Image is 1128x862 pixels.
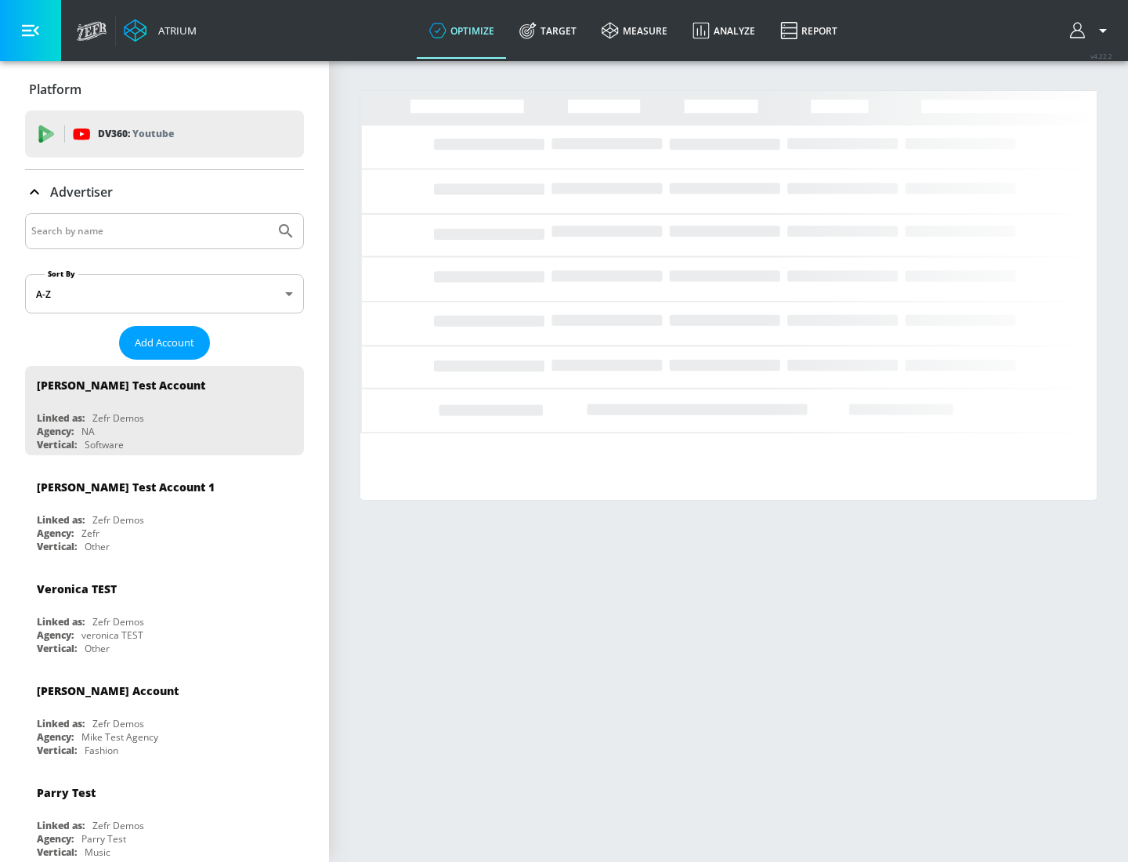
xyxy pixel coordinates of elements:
[92,411,144,425] div: Zefr Demos
[37,846,77,859] div: Vertical:
[25,366,304,455] div: [PERSON_NAME] Test AccountLinked as:Zefr DemosAgency:NAVertical:Software
[25,274,304,313] div: A-Z
[37,785,96,800] div: Parry Test
[81,832,126,846] div: Parry Test
[25,672,304,761] div: [PERSON_NAME] AccountLinked as:Zefr DemosAgency:Mike Test AgencyVertical:Fashion
[132,125,174,142] p: Youtube
[25,570,304,659] div: Veronica TESTLinked as:Zefr DemosAgency:veronica TESTVertical:Other
[37,717,85,730] div: Linked as:
[81,425,95,438] div: NA
[92,513,144,527] div: Zefr Demos
[37,819,85,832] div: Linked as:
[85,744,118,757] div: Fashion
[507,2,589,59] a: Target
[45,269,78,279] label: Sort By
[37,615,85,628] div: Linked as:
[25,468,304,557] div: [PERSON_NAME] Test Account 1Linked as:Zefr DemosAgency:ZefrVertical:Other
[37,730,74,744] div: Agency:
[37,411,85,425] div: Linked as:
[31,221,269,241] input: Search by name
[29,81,81,98] p: Platform
[37,513,85,527] div: Linked as:
[81,628,143,642] div: veronica TEST
[85,540,110,553] div: Other
[37,683,179,698] div: [PERSON_NAME] Account
[85,846,110,859] div: Music
[85,438,124,451] div: Software
[37,744,77,757] div: Vertical:
[37,425,74,438] div: Agency:
[81,730,158,744] div: Mike Test Agency
[152,24,197,38] div: Atrium
[1090,52,1112,60] span: v 4.22.2
[50,183,113,201] p: Advertiser
[37,527,74,540] div: Agency:
[92,615,144,628] div: Zefr Demos
[37,832,74,846] div: Agency:
[124,19,197,42] a: Atrium
[37,480,215,494] div: [PERSON_NAME] Test Account 1
[37,581,117,596] div: Veronica TEST
[25,67,304,111] div: Platform
[135,334,194,352] span: Add Account
[417,2,507,59] a: optimize
[92,819,144,832] div: Zefr Demos
[85,642,110,655] div: Other
[119,326,210,360] button: Add Account
[98,125,174,143] p: DV360:
[37,628,74,642] div: Agency:
[589,2,680,59] a: measure
[37,540,77,553] div: Vertical:
[25,110,304,158] div: DV360: Youtube
[680,2,768,59] a: Analyze
[37,438,77,451] div: Vertical:
[37,642,77,655] div: Vertical:
[768,2,850,59] a: Report
[81,527,99,540] div: Zefr
[37,378,205,393] div: [PERSON_NAME] Test Account
[92,717,144,730] div: Zefr Demos
[25,170,304,214] div: Advertiser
